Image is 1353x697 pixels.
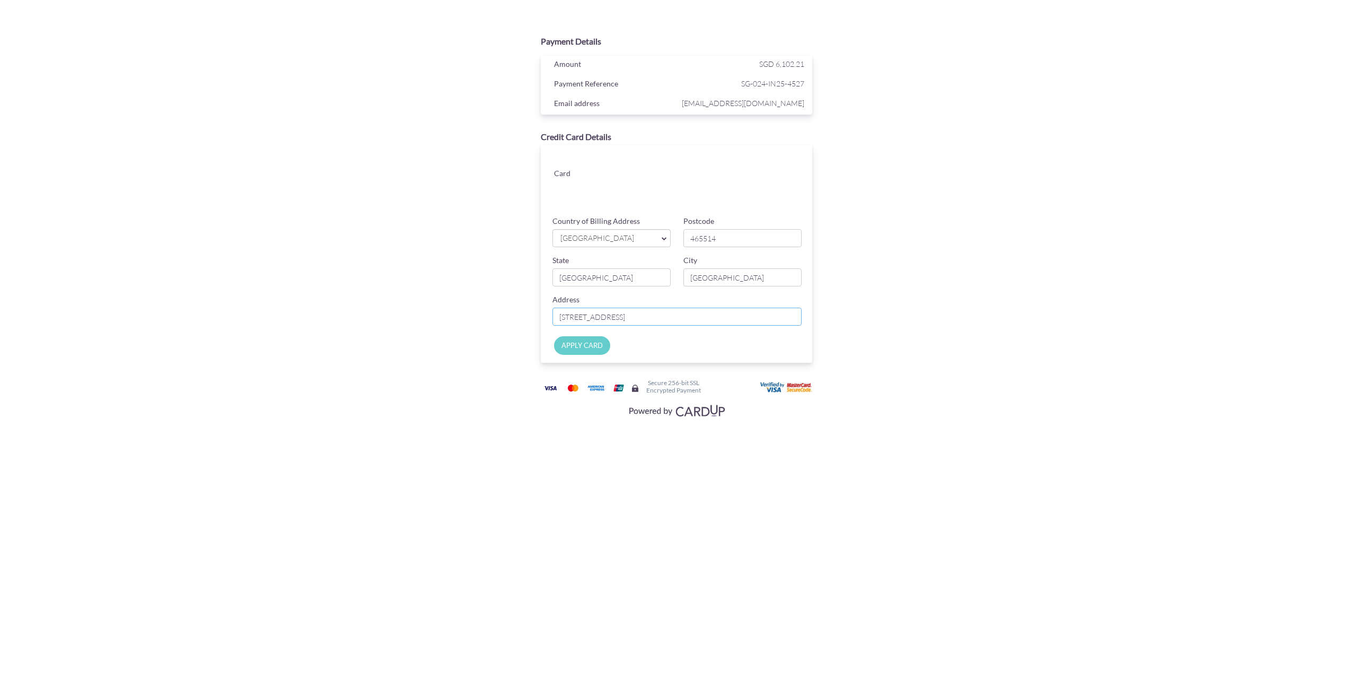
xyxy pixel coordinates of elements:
label: Postcode [683,216,714,226]
h6: Secure 256-bit SSL Encrypted Payment [646,379,701,393]
img: Mastercard [563,381,584,395]
span: [GEOGRAPHIC_DATA] [559,233,653,244]
iframe: Secure card expiration date input frame [621,179,711,198]
iframe: Secure card security code input frame [712,179,802,198]
div: Amount [546,57,679,73]
div: Credit Card Details [541,131,812,143]
a: [GEOGRAPHIC_DATA] [552,229,671,247]
input: APPLY CARD [554,336,610,355]
div: Card [546,167,612,182]
label: State [552,255,569,266]
label: Country of Billing Address [552,216,640,226]
span: SG-024-IN25-4527 [679,77,804,90]
div: Payment Details [541,36,812,48]
label: Address [552,294,579,305]
div: Payment Reference [546,77,679,93]
label: City [683,255,697,266]
div: Email address [546,97,679,112]
img: Visa, Mastercard [623,400,730,420]
img: Union Pay [608,381,629,395]
span: [EMAIL_ADDRESS][DOMAIN_NAME] [679,97,804,110]
img: User card [760,382,813,394]
img: Secure lock [631,384,639,393]
img: Visa [540,381,561,395]
img: American Express [585,381,607,395]
span: SGD 6,102.21 [759,59,804,68]
iframe: Secure card number input frame [621,156,803,175]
